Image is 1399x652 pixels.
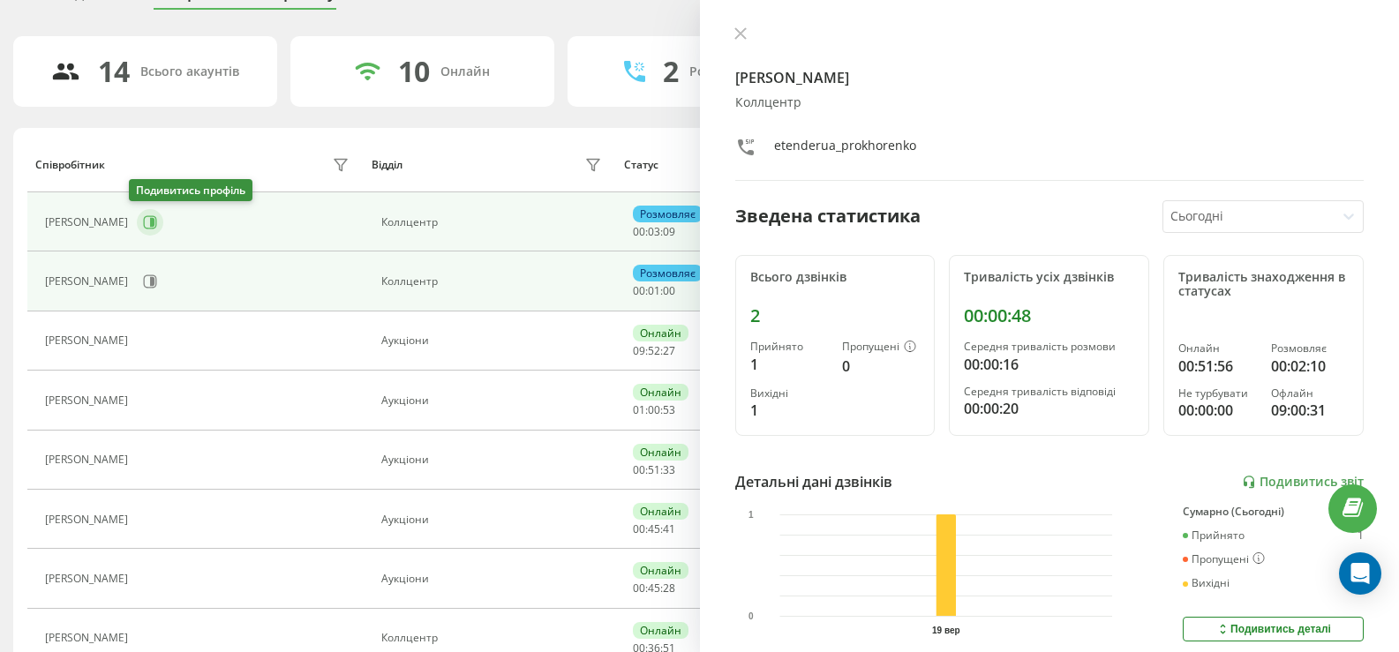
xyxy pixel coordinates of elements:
div: Коллцентр [381,275,606,288]
span: 01 [648,283,660,298]
div: Детальні дані дзвінків [735,471,892,492]
div: Розмовляє [1271,342,1349,355]
div: [PERSON_NAME] [45,453,132,466]
div: Пропущені [1183,552,1265,566]
div: Середня тривалість відповіді [964,386,1134,398]
text: 19 вер [932,626,960,635]
div: Сумарно (Сьогодні) [1183,506,1364,518]
span: 09 [633,343,645,358]
div: Онлайн [633,444,688,461]
div: Подивитись деталі [1215,622,1331,636]
span: 41 [663,521,675,536]
div: Аукціони [381,334,606,347]
div: Пропущені [842,341,920,355]
div: : : [633,345,675,357]
div: 0 [842,356,920,377]
div: Середня тривалість розмови [964,341,1134,353]
div: : : [633,404,675,416]
div: Розмовляють [689,64,775,79]
span: 00 [633,283,645,298]
span: 01 [633,402,645,417]
h4: [PERSON_NAME] [735,67,1365,88]
div: [PERSON_NAME] [45,216,132,229]
div: 1 [750,400,828,421]
span: 00 [648,402,660,417]
div: 00:00:16 [964,354,1134,375]
span: 52 [648,343,660,358]
div: Офлайн [1271,387,1349,400]
div: Всього дзвінків [750,270,921,285]
span: 51 [648,462,660,477]
span: 00 [633,224,645,239]
span: 45 [648,521,660,536]
span: 27 [663,343,675,358]
div: Всього акаунтів [140,64,239,79]
span: 28 [663,581,675,596]
span: 33 [663,462,675,477]
div: 00:02:10 [1271,356,1349,377]
div: Онлайн [440,64,490,79]
div: Онлайн [1178,342,1256,355]
div: Аукціони [381,513,606,526]
span: 53 [663,402,675,417]
div: Розмовляє [633,206,703,222]
div: Коллцентр [735,95,1365,110]
div: Зведена статистика [735,203,921,229]
span: 00 [633,581,645,596]
div: Аукціони [381,453,606,466]
div: Онлайн [633,503,688,520]
div: Коллцентр [381,632,606,644]
div: 09:00:31 [1271,400,1349,421]
div: [PERSON_NAME] [45,394,132,407]
div: Вихідні [750,387,828,400]
text: 1 [748,510,754,520]
div: Open Intercom Messenger [1339,552,1381,595]
div: 00:00:00 [1178,400,1256,421]
span: 03 [648,224,660,239]
div: Коллцентр [381,216,606,229]
div: Прийнято [1183,529,1245,542]
span: 00 [633,521,645,536]
div: [PERSON_NAME] [45,334,132,347]
div: Співробітник [35,159,105,171]
div: 2 [750,305,921,326]
span: 45 [648,581,660,596]
div: : : [633,285,675,297]
div: 1 [750,354,828,375]
div: Статус [624,159,658,171]
div: : : [633,226,675,238]
div: 00:00:20 [964,398,1134,419]
div: : : [633,523,675,536]
div: Подивитись профіль [129,179,252,201]
div: Розмовляє [633,265,703,281]
div: 10 [398,55,430,88]
div: 00:00:48 [964,305,1134,326]
div: etenderua_prokhorenko [774,137,916,162]
text: 0 [748,611,754,621]
div: 00:51:56 [1178,356,1256,377]
span: 09 [663,224,675,239]
div: : : [633,582,675,595]
div: [PERSON_NAME] [45,513,132,526]
div: 14 [98,55,130,88]
div: Не турбувати [1178,387,1256,400]
div: Аукціони [381,394,606,407]
div: Прийнято [750,341,828,353]
span: 00 [633,462,645,477]
div: Тривалість знаходження в статусах [1178,270,1349,300]
div: 1 [1358,529,1364,542]
div: Вихідні [1183,577,1230,589]
div: [PERSON_NAME] [45,275,132,288]
div: Онлайн [633,325,688,341]
div: Аукціони [381,573,606,585]
div: 2 [663,55,679,88]
div: [PERSON_NAME] [45,573,132,585]
div: [PERSON_NAME] [45,632,132,644]
span: 00 [663,283,675,298]
a: Подивитись звіт [1242,475,1364,490]
div: Тривалість усіх дзвінків [964,270,1134,285]
button: Подивитись деталі [1183,617,1364,641]
div: Онлайн [633,562,688,579]
div: Онлайн [633,622,688,639]
div: Онлайн [633,384,688,401]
